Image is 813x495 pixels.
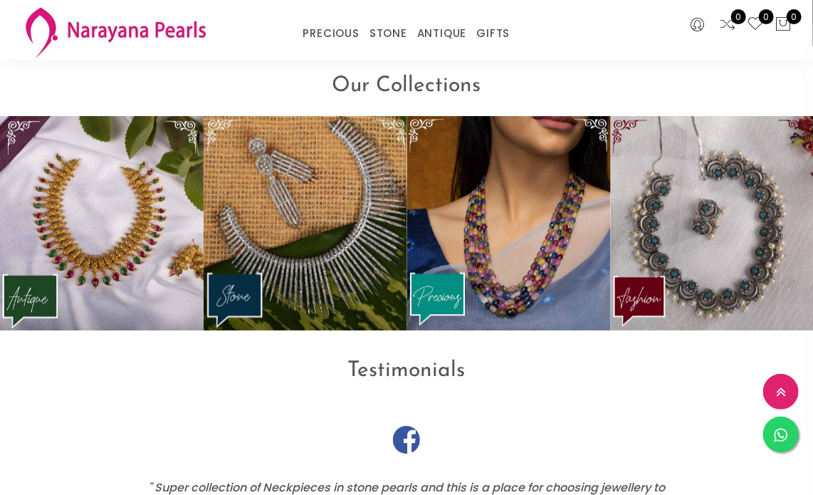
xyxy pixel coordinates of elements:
[417,23,467,44] a: ANTIQUE
[775,16,792,34] button: 0
[731,9,746,24] span: 0
[747,16,764,34] a: 0
[369,23,407,44] a: STONE
[204,116,407,330] img: Stone
[759,9,774,24] span: 0
[477,23,510,44] a: GIFTS
[719,16,736,34] a: 0
[393,426,421,454] img: fb.png
[303,23,359,44] a: PRECIOUS
[407,116,611,330] img: Precious
[787,9,802,24] span: 0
